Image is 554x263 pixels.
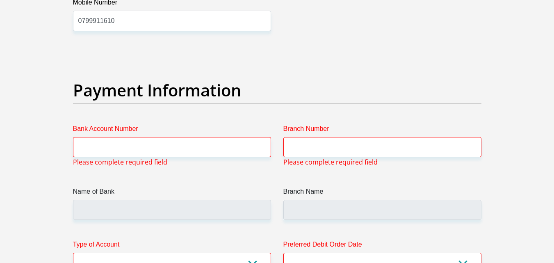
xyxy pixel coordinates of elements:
input: Branch Number [283,137,481,157]
label: Name of Bank [73,187,271,200]
input: Bank Account Number [73,137,271,157]
span: Please complete required field [283,157,378,167]
label: Branch Name [283,187,481,200]
label: Bank Account Number [73,124,271,137]
span: Please complete required field [73,157,167,167]
h2: Payment Information [73,80,481,100]
label: Type of Account [73,240,271,253]
input: Mobile Number [73,11,271,31]
label: Preferred Debit Order Date [283,240,481,253]
label: Branch Number [283,124,481,137]
input: Branch Name [283,200,481,220]
input: Name of Bank [73,200,271,220]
